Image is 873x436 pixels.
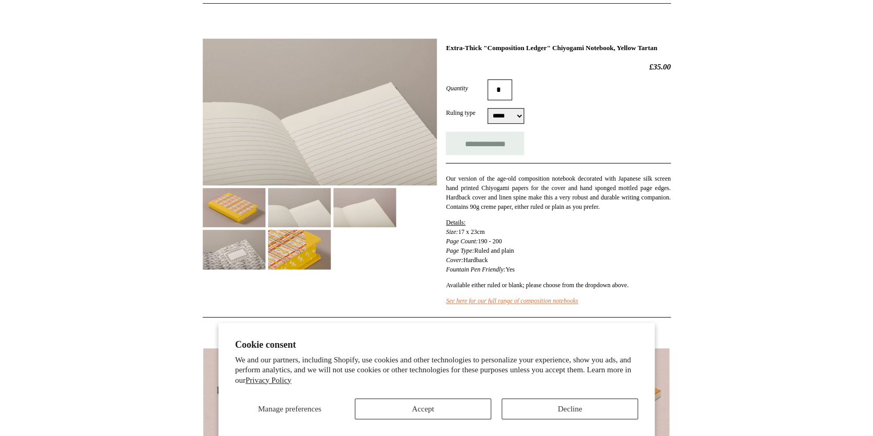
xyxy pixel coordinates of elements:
[203,188,265,227] img: Extra-Thick "Composition Ledger" Chiyogami Notebook, Yellow Tartan
[446,218,670,274] p: 190 - 200
[258,405,321,413] span: Manage preferences
[463,256,488,264] span: Hardback
[268,188,331,227] img: Extra-Thick "Composition Ledger" Chiyogami Notebook, Yellow Tartan
[446,108,487,117] label: Ruling type
[235,355,638,386] p: We and our partners, including Shopify, use cookies and other technologies to personalize your ex...
[446,297,578,304] a: See here for our full range of composition notebooks
[474,247,514,254] span: Ruled and plain
[268,230,331,269] img: Extra-Thick "Composition Ledger" Chiyogami Notebook, Yellow Tartan
[446,228,458,235] em: Size:
[446,238,478,245] em: Page Count:
[446,280,670,290] p: Available either ruled or blank; please choose from the dropdown above.
[176,328,698,336] h4: Related Products
[446,84,487,93] label: Quantity
[446,266,505,273] em: Fountain Pen Friendly:
[355,398,491,419] button: Accept
[333,188,396,227] img: Extra-Thick "Composition Ledger" Chiyogami Notebook, Yellow Tartan
[203,39,437,185] img: Extra-Thick "Composition Ledger" Chiyogami Notebook, Yellow Tartan
[458,228,485,235] span: 17 x 23cm
[446,247,474,254] em: Page Type:
[505,266,514,273] span: Yes
[235,339,638,350] h2: Cookie consent
[446,174,670,211] p: Our version of the age-old composition notebook decorated with Japanese silk screen hand printed ...
[502,398,638,419] button: Decline
[246,376,292,384] a: Privacy Policy
[446,44,670,52] h1: Extra-Thick "Composition Ledger" Chiyogami Notebook, Yellow Tartan
[235,398,344,419] button: Manage preferences
[203,230,265,269] img: Extra-Thick "Composition Ledger" Chiyogami Notebook, Yellow Tartan
[446,219,465,226] span: Details:
[446,62,670,72] h2: £35.00
[446,256,463,264] em: Cover:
